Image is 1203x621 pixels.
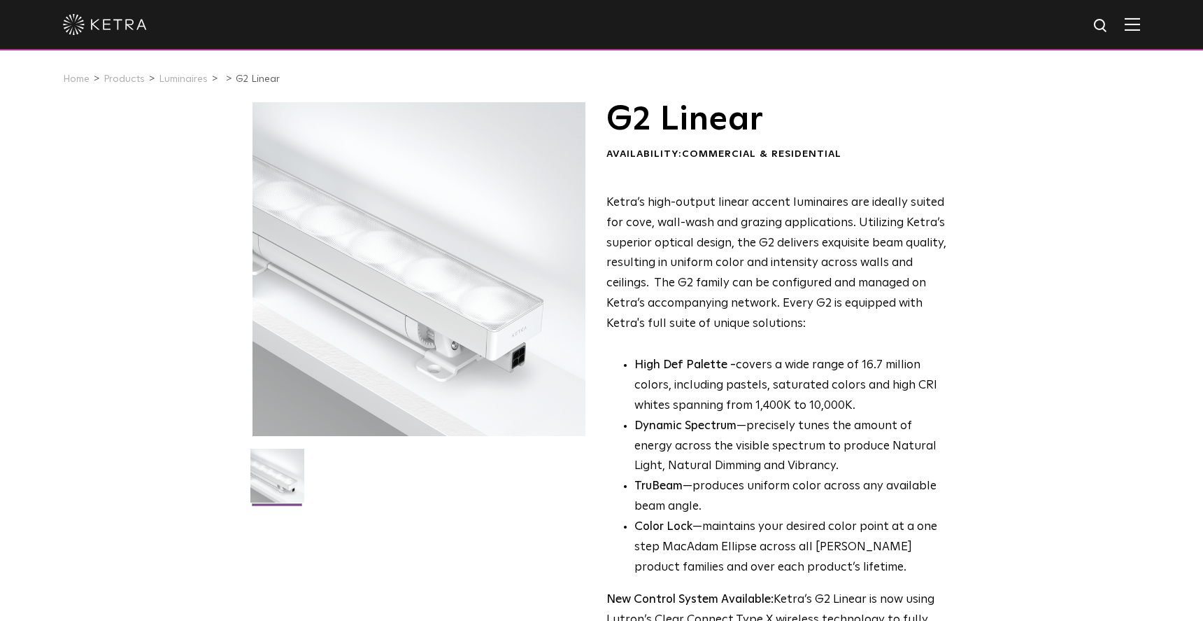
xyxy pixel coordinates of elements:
li: —maintains your desired color point at a one step MacAdam Ellipse across all [PERSON_NAME] produc... [634,517,947,578]
span: Commercial & Residential [682,149,841,159]
img: search icon [1092,18,1110,35]
p: covers a wide range of 16.7 million colors, including pastels, saturated colors and high CRI whit... [634,356,947,417]
strong: Dynamic Spectrum [634,420,736,432]
a: Home [63,74,90,84]
div: Availability: [606,148,947,162]
img: ketra-logo-2019-white [63,14,147,35]
a: G2 Linear [236,74,280,84]
strong: Color Lock [634,521,692,533]
a: Products [104,74,145,84]
h1: G2 Linear [606,102,947,137]
li: —produces uniform color across any available beam angle. [634,477,947,517]
strong: High Def Palette - [634,359,736,371]
img: G2-Linear-2021-Web-Square [250,449,304,513]
strong: New Control System Available: [606,594,774,606]
a: Luminaires [159,74,208,84]
li: —precisely tunes the amount of energy across the visible spectrum to produce Natural Light, Natur... [634,417,947,477]
p: Ketra’s high-output linear accent luminaires are ideally suited for cove, wall-wash and grazing a... [606,193,947,335]
img: Hamburger%20Nav.svg [1125,18,1140,31]
strong: TruBeam [634,480,683,492]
